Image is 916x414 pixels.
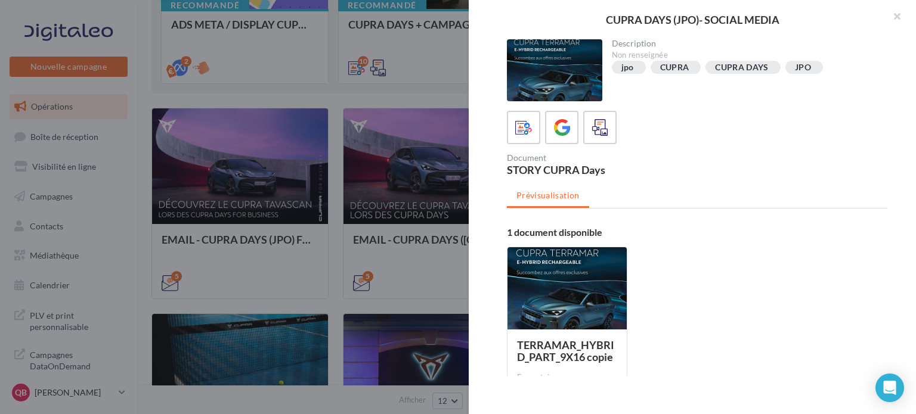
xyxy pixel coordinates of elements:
div: 1 document disponible [507,228,887,237]
div: STORY CUPRA Days [507,164,692,175]
div: CUPRA [660,63,689,72]
div: Non renseignée [612,50,878,61]
div: CUPRA DAYS (JPO)- SOCIAL MEDIA [488,14,897,25]
div: Format: jpg [517,372,617,383]
span: TERRAMAR_HYBRID_PART_9X16 copie [517,338,614,363]
div: JPO [795,63,811,72]
div: jpo [621,63,634,72]
div: Document [507,154,692,162]
div: Open Intercom Messenger [875,373,904,402]
div: CUPRA DAYS [715,63,769,72]
div: Description [612,39,878,48]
